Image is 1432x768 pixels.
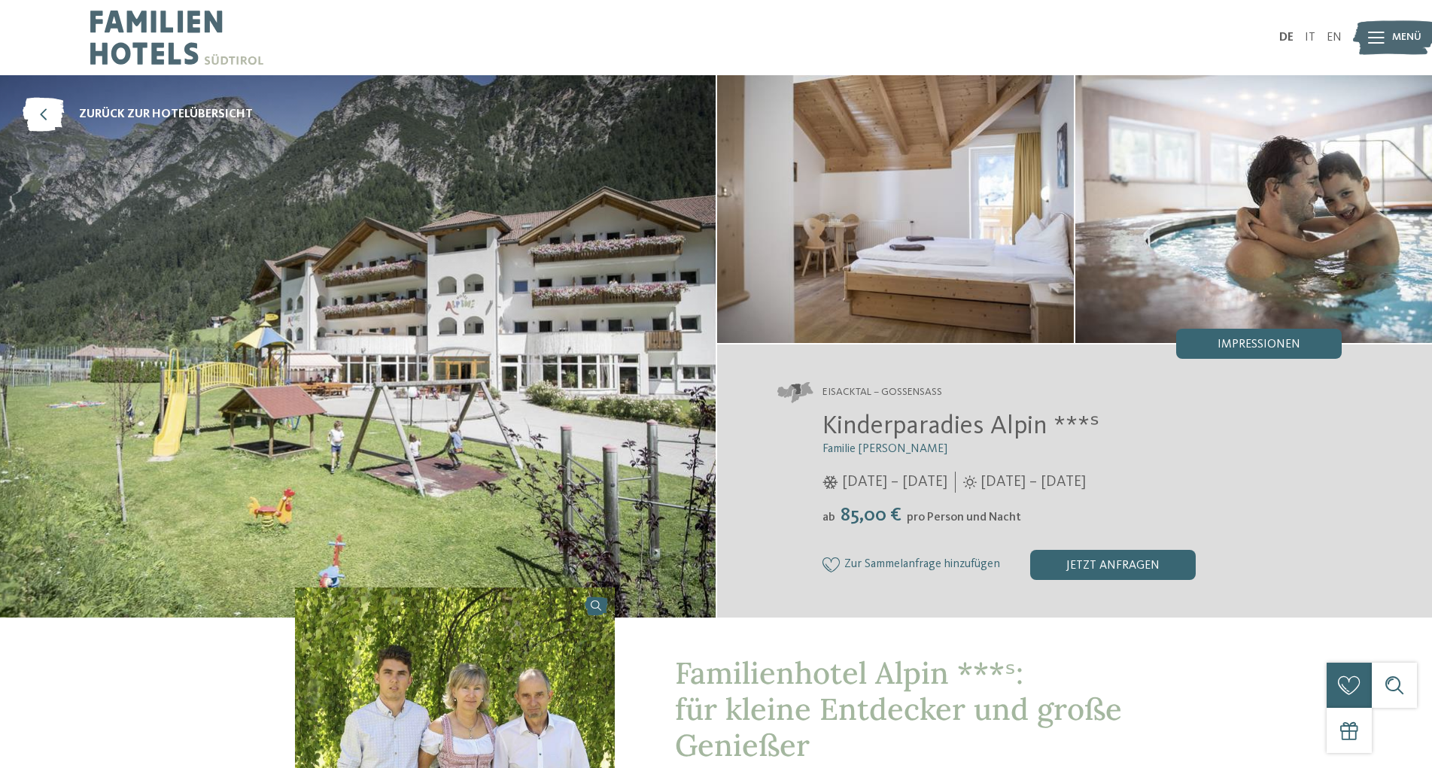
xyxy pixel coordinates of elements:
[822,443,947,455] span: Familie [PERSON_NAME]
[1279,32,1294,44] a: DE
[822,413,1099,439] span: Kinderparadies Alpin ***ˢ
[822,511,835,524] span: ab
[675,654,1122,764] span: Familienhotel Alpin ***ˢ: für kleine Entdecker und große Genießer
[79,106,253,123] span: zurück zur Hotelübersicht
[822,475,838,489] i: Öffnungszeiten im Winter
[1392,30,1421,45] span: Menü
[23,98,253,132] a: zurück zur Hotelübersicht
[1030,550,1196,580] div: jetzt anfragen
[822,385,942,400] span: Eisacktal – Gossensass
[981,472,1086,493] span: [DATE] – [DATE]
[1218,338,1300,351] span: Impressionen
[907,511,1021,524] span: pro Person und Nacht
[963,475,977,489] i: Öffnungszeiten im Sommer
[1305,32,1315,44] a: IT
[717,75,1074,343] img: Das Familienhotel bei Sterzing für Genießer
[842,472,947,493] span: [DATE] – [DATE]
[844,558,1000,572] span: Zur Sammelanfrage hinzufügen
[1327,32,1342,44] a: EN
[837,505,905,525] span: 85,00 €
[1075,75,1432,343] img: Das Familienhotel bei Sterzing für Genießer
